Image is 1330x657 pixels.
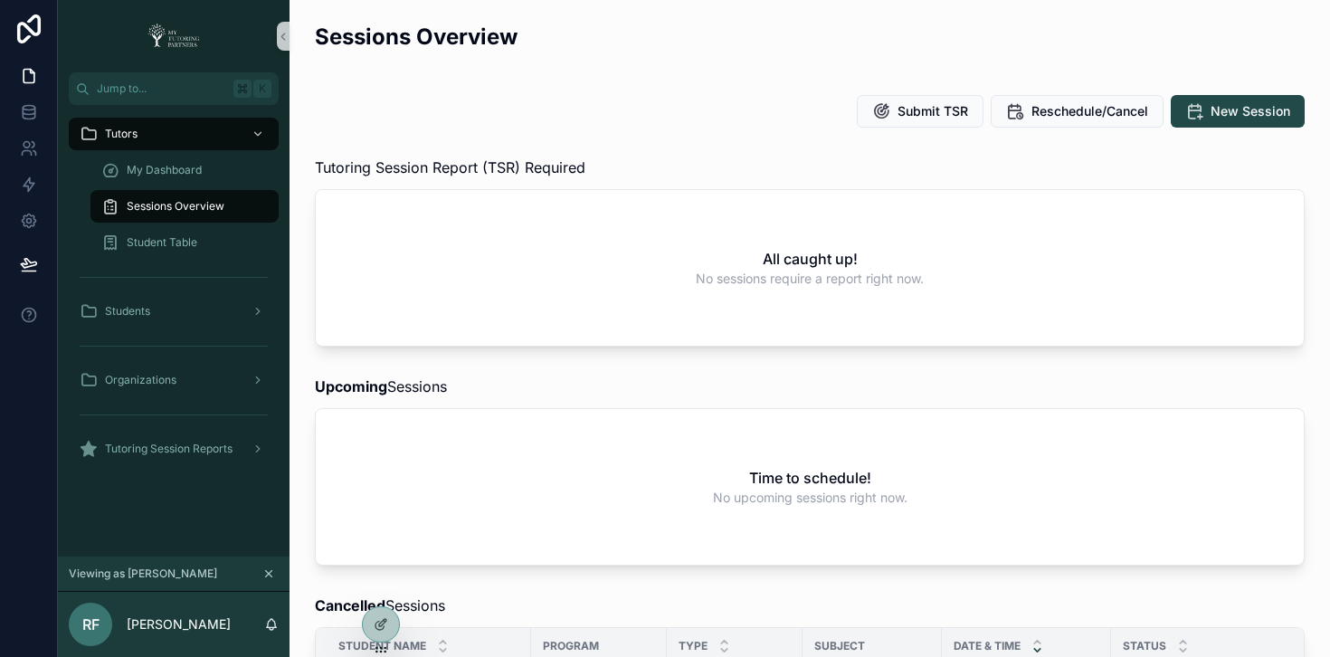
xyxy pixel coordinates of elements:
[90,154,279,186] a: My Dashboard
[857,95,983,128] button: Submit TSR
[69,433,279,465] a: Tutoring Session Reports
[315,22,518,52] h2: Sessions Overview
[1171,95,1305,128] button: New Session
[315,157,585,178] span: Tutoring Session Report (TSR) Required
[543,639,599,653] span: Program
[954,639,1021,653] span: Date & Time
[82,614,100,635] span: RF
[142,22,205,51] img: App logo
[255,81,270,96] span: K
[1211,102,1290,120] span: New Session
[90,226,279,259] a: Student Table
[315,596,385,614] strong: Cancelled
[69,295,279,328] a: Students
[1123,639,1166,653] span: Status
[97,81,226,96] span: Jump to...
[105,373,176,387] span: Organizations
[898,102,968,120] span: Submit TSR
[69,364,279,396] a: Organizations
[1031,102,1148,120] span: Reschedule/Cancel
[105,442,233,456] span: Tutoring Session Reports
[127,615,231,633] p: [PERSON_NAME]
[127,163,202,177] span: My Dashboard
[69,118,279,150] a: Tutors
[679,639,708,653] span: Type
[749,467,871,489] h2: Time to schedule!
[814,639,865,653] span: Subject
[105,127,138,141] span: Tutors
[315,595,445,616] span: Sessions
[338,639,426,653] span: Student Name
[315,377,387,395] strong: Upcoming
[90,190,279,223] a: Sessions Overview
[69,567,217,581] span: Viewing as [PERSON_NAME]
[991,95,1164,128] button: Reschedule/Cancel
[315,376,447,397] span: Sessions
[127,199,224,214] span: Sessions Overview
[127,235,197,250] span: Student Table
[696,270,924,288] span: No sessions require a report right now.
[69,72,279,105] button: Jump to...K
[58,105,290,489] div: scrollable content
[713,489,907,507] span: No upcoming sessions right now.
[105,304,150,319] span: Students
[763,248,858,270] h2: All caught up!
